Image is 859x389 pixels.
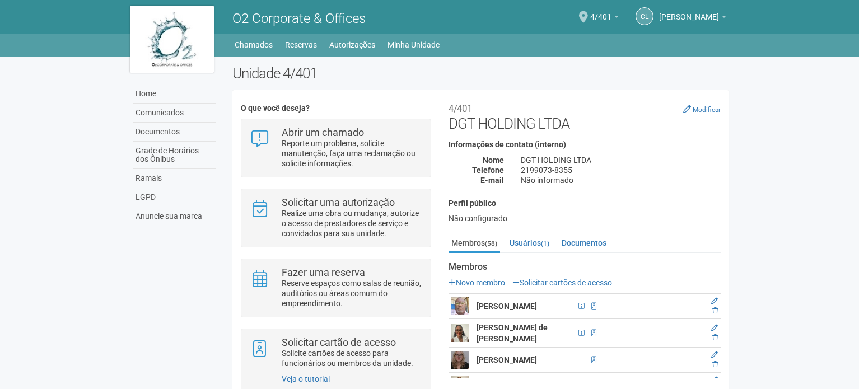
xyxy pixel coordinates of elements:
[712,360,718,368] a: Excluir membro
[472,166,504,175] strong: Telefone
[130,6,214,73] img: logo.jpg
[449,262,721,272] strong: Membros
[507,235,552,251] a: Usuários(1)
[449,99,721,132] h2: DGT HOLDING LTDA
[711,297,718,305] a: Editar membro
[449,235,500,253] a: Membros(58)
[559,235,609,251] a: Documentos
[711,351,718,359] a: Editar membro
[451,351,469,369] img: user.png
[285,37,317,53] a: Reservas
[241,104,431,113] h4: O que você deseja?
[133,207,216,226] a: Anuncie sua marca
[133,169,216,188] a: Ramais
[512,175,729,185] div: Não informado
[250,198,422,238] a: Solicitar uma autorização Realize uma obra ou mudança, autorize o acesso de prestadores de serviç...
[232,65,729,82] h2: Unidade 4/401
[477,302,537,311] strong: [PERSON_NAME]
[590,14,619,23] a: 4/401
[449,140,721,149] h4: Informações de contato (interno)
[133,188,216,207] a: LGPD
[512,155,729,165] div: DGT HOLDING LTDA
[712,307,718,315] a: Excluir membro
[232,11,366,26] span: O2 Corporate & Offices
[693,106,721,114] small: Modificar
[282,336,396,348] strong: Solicitar cartão de acesso
[711,324,718,332] a: Editar membro
[133,85,216,104] a: Home
[480,176,504,185] strong: E-mail
[388,37,440,53] a: Minha Unidade
[282,348,422,368] p: Solicite cartões de acesso para funcionários ou membros da unidade.
[451,324,469,342] img: user.png
[329,37,375,53] a: Autorizações
[282,208,422,238] p: Realize uma obra ou mudança, autorize o acesso de prestadores de serviço e convidados para sua un...
[250,338,422,368] a: Solicitar cartão de acesso Solicite cartões de acesso para funcionários ou membros da unidade.
[485,240,497,247] small: (58)
[449,278,505,287] a: Novo membro
[477,323,548,343] strong: [PERSON_NAME] de [PERSON_NAME]
[451,297,469,315] img: user.png
[133,104,216,123] a: Comunicados
[449,199,721,208] h4: Perfil público
[449,103,472,114] small: 4/401
[590,2,611,21] span: 4/401
[512,165,729,175] div: 2199073-8355
[512,278,612,287] a: Solicitar cartões de acesso
[636,7,653,25] a: CL
[282,126,364,138] strong: Abrir um chamado
[282,266,365,278] strong: Fazer uma reserva
[235,37,273,53] a: Chamados
[659,2,719,21] span: Claudia Luíza Soares de Castro
[282,196,395,208] strong: Solicitar uma autorização
[477,355,537,364] strong: [PERSON_NAME]
[483,156,504,165] strong: Nome
[133,123,216,142] a: Documentos
[449,213,721,223] div: Não configurado
[282,138,422,168] p: Reporte um problema, solicite manutenção, faça uma reclamação ou solicite informações.
[250,268,422,308] a: Fazer uma reserva Reserve espaços como salas de reunião, auditórios ou áreas comum do empreendime...
[250,128,422,168] a: Abrir um chamado Reporte um problema, solicite manutenção, faça uma reclamação ou solicite inform...
[282,374,330,383] a: Veja o tutorial
[282,278,422,308] p: Reserve espaços como salas de reunião, auditórios ou áreas comum do empreendimento.
[133,142,216,169] a: Grade de Horários dos Ônibus
[683,105,721,114] a: Modificar
[541,240,549,247] small: (1)
[711,376,718,384] a: Editar membro
[659,14,726,23] a: [PERSON_NAME]
[712,334,718,341] a: Excluir membro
